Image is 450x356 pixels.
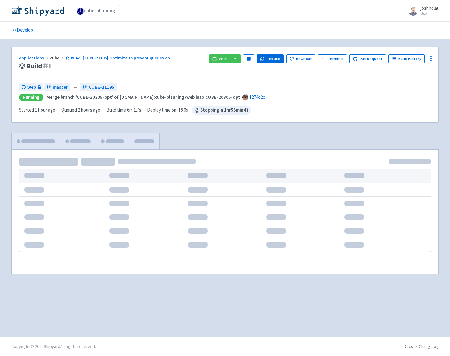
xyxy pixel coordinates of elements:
button: Rebuild [257,54,284,63]
div: Copyright © 2025 All rights reserved. [11,343,96,350]
a: #6421 [CUBE-21195] Optimize to prevent queries on... [65,55,175,61]
a: Visit [209,54,230,63]
a: cube-planning [72,5,120,16]
span: cube [50,55,65,61]
a: master [44,83,70,92]
div: Running [19,94,43,101]
span: 5m 18.0s [172,107,188,114]
span: #6421 [CUBE-21195] Optimize to prevent queries on ... [71,55,174,61]
div: · · · [19,106,251,115]
a: Develop [11,22,33,39]
span: # 1 [42,62,51,70]
strong: Merge branch 'CUBE-20305-opt' of [DOMAIN_NAME]:cube-planning/web into CUBE-20305-opt [47,94,240,100]
a: Applications [19,55,50,61]
a: Pull Request [349,54,386,63]
span: Stopping in 1 hr 55 min [192,106,251,115]
time: 2 hours ago [78,107,100,113]
span: Started [19,107,55,113]
a: web [19,83,43,92]
span: Queued [61,107,100,113]
span: 6m 1.7s [127,107,141,114]
button: Pause [243,54,254,63]
a: CUBE-21195 [80,83,117,92]
span: Deploy time [147,107,171,114]
span: Build [27,63,51,70]
a: Build History [388,54,425,63]
a: Changelog [419,343,439,349]
a: Terminal [318,54,347,63]
span: joshholat [421,5,439,11]
span: Visit [219,56,227,61]
a: 1274d2c [249,94,265,100]
img: Shipyard logo [11,6,64,16]
button: Rowboat [286,54,316,63]
small: User [421,12,439,16]
span: web [27,84,36,91]
span: master [53,84,68,91]
a: Docs [404,343,413,349]
a: joshholat User [404,6,439,16]
time: 1 hour ago [35,107,55,113]
span: Build time [106,107,126,114]
a: Shipyard [44,343,60,349]
span: CUBE-21195 [89,84,114,91]
span: ← [73,84,77,91]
